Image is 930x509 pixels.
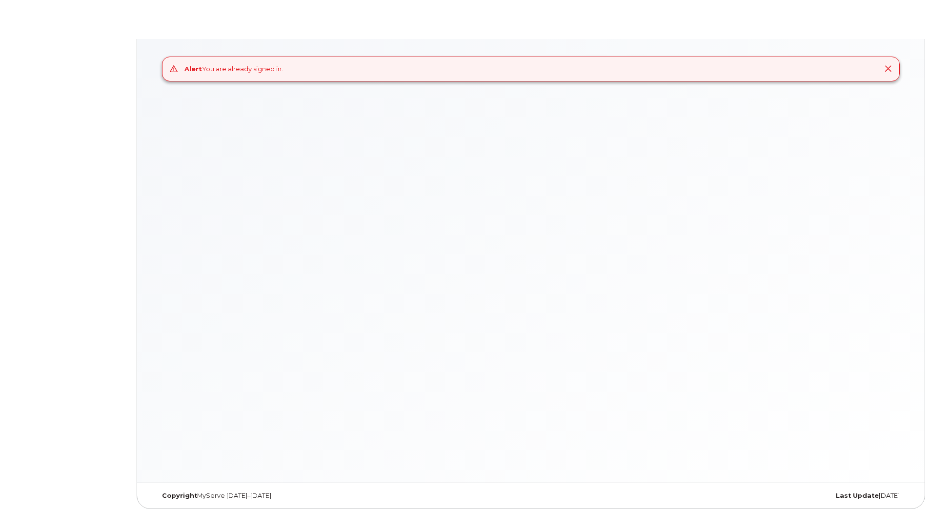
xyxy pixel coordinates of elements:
[162,492,197,499] strong: Copyright
[184,64,283,74] div: You are already signed in.
[836,492,879,499] strong: Last Update
[184,65,202,73] strong: Alert
[656,492,907,500] div: [DATE]
[155,492,405,500] div: MyServe [DATE]–[DATE]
